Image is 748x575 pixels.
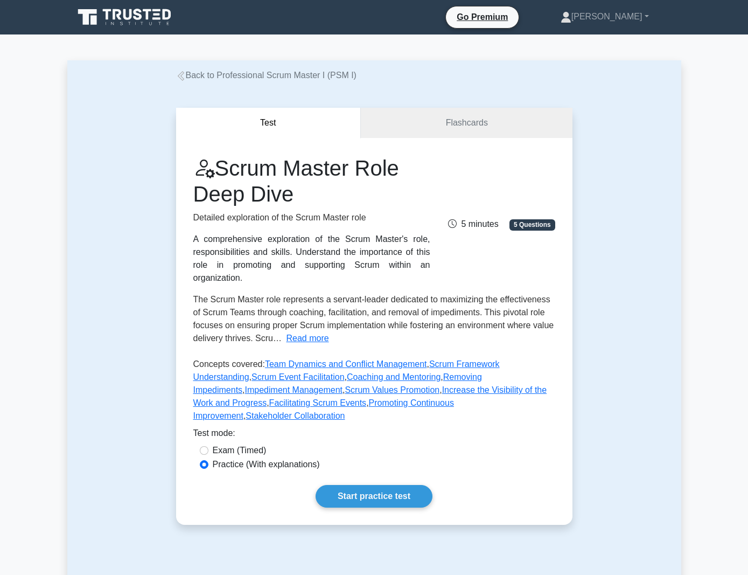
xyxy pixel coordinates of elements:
div: Test mode: [193,427,555,444]
a: Go Premium [450,10,514,24]
a: Coaching and Mentoring [347,372,441,382]
a: Facilitating Scrum Events [269,398,367,407]
h1: Scrum Master Role Deep Dive [193,155,430,207]
p: Concepts covered: , , , , , , , , , , [193,358,555,427]
label: Exam (Timed) [213,444,267,457]
a: Back to Professional Scrum Master I (PSM I) [176,71,356,80]
a: Scrum Event Facilitation [251,372,345,382]
a: Team Dynamics and Conflict Management [265,359,427,369]
span: 5 minutes [448,219,498,228]
a: Scrum Framework Understanding [193,359,500,382]
label: Practice (With explanations) [213,458,320,471]
a: Flashcards [361,108,572,138]
a: Start practice test [316,485,432,508]
span: The Scrum Master role represents a servant-leader dedicated to maximizing the effectiveness of Sc... [193,295,554,343]
a: Impediment Management [245,385,342,394]
div: A comprehensive exploration of the Scrum Master's role, responsibilities and skills. Understand t... [193,233,430,285]
p: Detailed exploration of the Scrum Master role [193,211,430,224]
a: Stakeholder Collaboration [246,411,345,420]
a: Scrum Values Promotion [345,385,439,394]
button: Test [176,108,361,138]
span: 5 Questions [509,219,555,230]
button: Read more [286,332,328,345]
a: [PERSON_NAME] [535,6,675,27]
